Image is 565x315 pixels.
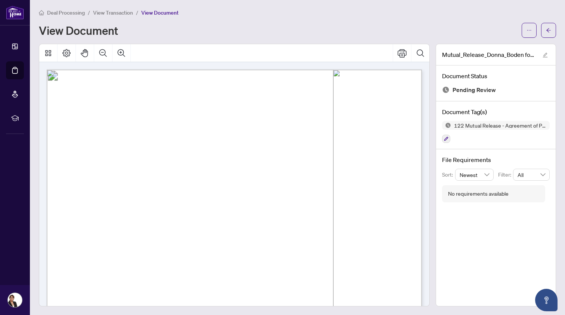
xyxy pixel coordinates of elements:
h4: File Requirements [442,155,550,164]
li: / [136,8,138,17]
span: View Transaction [93,9,133,16]
span: All [518,169,545,180]
div: No requirements available [448,190,509,198]
img: Document Status [442,86,450,94]
span: home [39,10,44,15]
span: View Document [141,9,179,16]
img: Profile Icon [8,293,22,307]
p: Sort: [442,171,455,179]
span: 122 Mutual Release - Agreement of Purchase and Sale [451,123,550,128]
h4: Document Tag(s) [442,107,550,116]
li: / [88,8,90,17]
img: logo [6,6,24,19]
span: Newest [460,169,490,180]
span: ellipsis [527,28,532,33]
p: Filter: [498,171,513,179]
span: Mutual_Release_Donna_Boden for broker signature EXECUTED.pdf [442,50,535,59]
h4: Document Status [442,71,550,80]
span: edit [543,52,548,58]
button: Open asap [535,289,558,311]
span: Pending Review [453,85,496,95]
h1: View Document [39,24,118,36]
span: arrow-left [546,28,551,33]
span: Deal Processing [47,9,85,16]
img: Status Icon [442,121,451,130]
